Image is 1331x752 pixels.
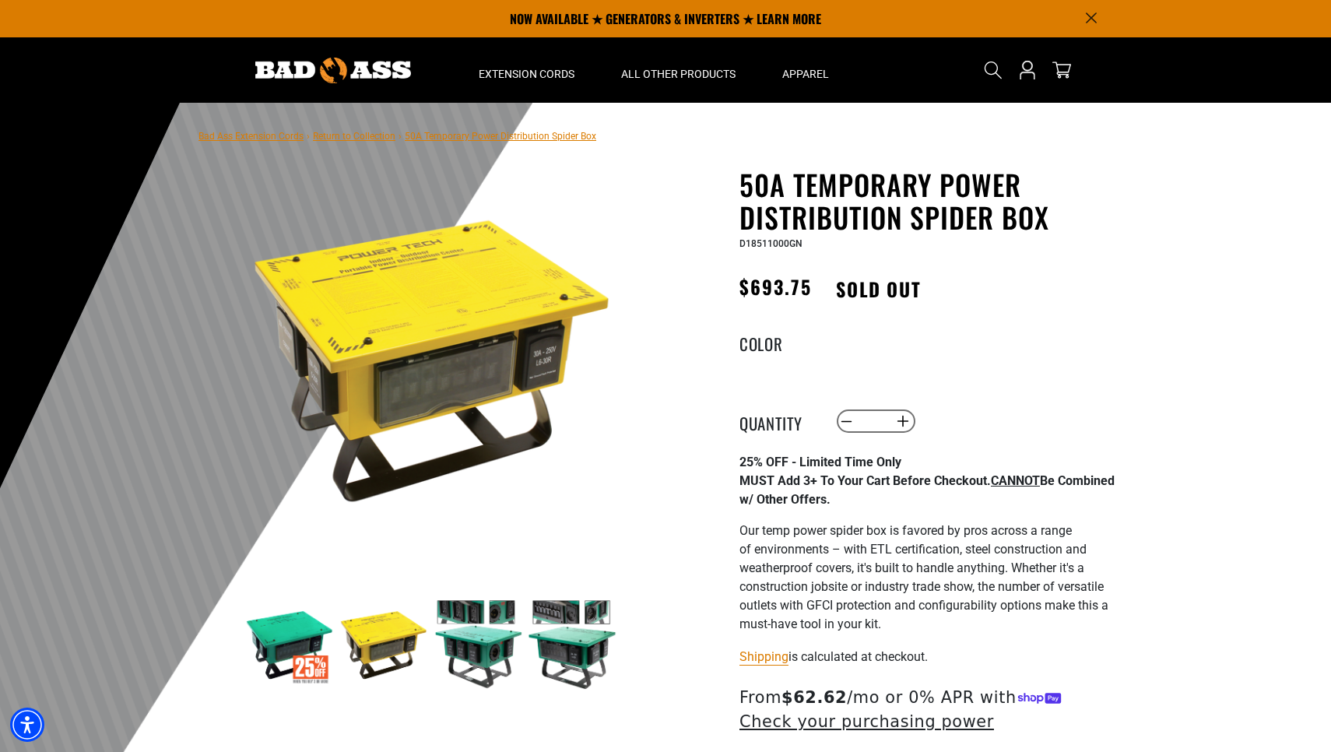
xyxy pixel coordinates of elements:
[739,168,1121,234] h1: 50A Temporary Power Distribution Spider Box
[527,599,617,690] img: green
[739,649,788,664] a: Shipping
[198,126,596,145] nav: breadcrumbs
[339,599,429,690] img: yellow
[739,332,817,352] legend: Color
[739,523,1108,631] span: Our temp power spider box is favored by pros across a range of environments – with ETL certificat...
[399,131,402,142] span: ›
[10,708,44,742] div: Accessibility Menu
[739,453,1121,634] div: Page 1
[244,171,620,546] img: yellow
[739,411,817,431] label: Quantity
[991,473,1040,488] span: CANNOT
[307,131,310,142] span: ›
[479,67,574,81] span: Extension Cords
[455,37,598,103] summary: Extension Cords
[598,37,759,103] summary: All Other Products
[198,131,304,142] a: Bad Ass Extension Cords
[739,455,901,469] strong: 25% OFF - Limited Time Only
[313,131,395,142] a: Return to Collection
[782,67,829,81] span: Apparel
[739,238,802,249] span: D18511000GN
[739,646,1121,667] div: is calculated at checkout.
[820,271,938,306] span: Sold out
[1049,61,1074,79] a: cart
[739,473,1115,507] strong: MUST Add 3+ To Your Cart Before Checkout. Be Combined w/ Other Offers.
[981,58,1006,83] summary: Search
[405,131,596,142] span: 50A Temporary Power Distribution Spider Box
[1015,37,1040,103] a: Open this option
[621,67,736,81] span: All Other Products
[255,58,411,83] img: Bad Ass Extension Cords
[759,37,852,103] summary: Apparel
[739,272,813,300] span: $693.75
[433,599,523,690] img: green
